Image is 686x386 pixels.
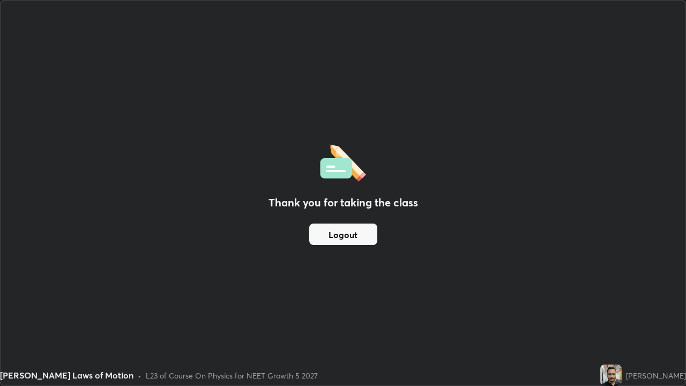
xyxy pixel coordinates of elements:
[626,370,686,381] div: [PERSON_NAME]
[146,370,318,381] div: L23 of Course On Physics for NEET Growth 5 2027
[309,224,377,245] button: Logout
[320,141,366,182] img: offlineFeedback.1438e8b3.svg
[269,195,418,211] h2: Thank you for taking the class
[600,365,622,386] img: b32b0082d3da4bcf8b9ad248f7e07112.jpg
[138,370,141,381] div: •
